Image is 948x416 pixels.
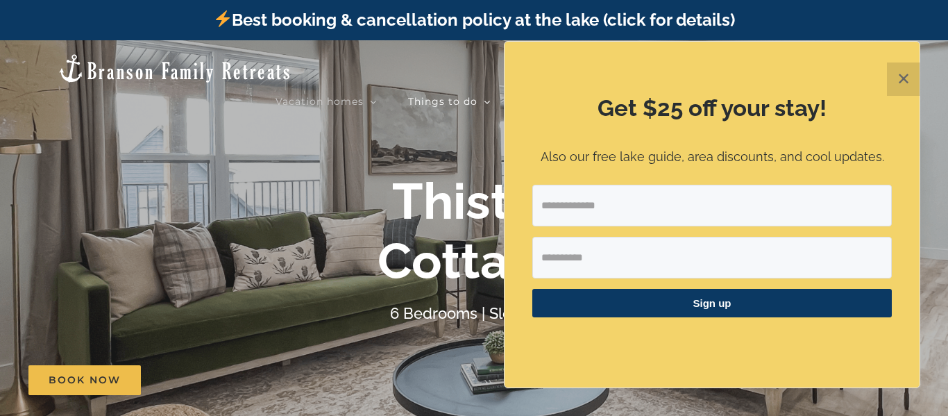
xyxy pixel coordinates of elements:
[214,10,231,27] img: ⚡️
[28,365,141,395] a: Book Now
[276,88,891,115] nav: Main Menu
[57,53,292,84] img: Branson Family Retreats Logo
[213,10,735,30] a: Best booking & cancellation policy at the lake (click for details)
[378,172,570,290] b: Thistle Cottage
[276,97,364,106] span: Vacation homes
[532,289,892,317] button: Sign up
[408,97,477,106] span: Things to do
[532,92,892,124] h2: Get $25 off your stay!
[532,237,892,278] input: First Name
[532,185,892,226] input: Email Address
[49,374,121,386] span: Book Now
[887,63,920,96] button: Close
[276,88,377,115] a: Vacation homes
[532,147,892,167] p: Also our free lake guide, area discounts, and cool updates.
[390,304,558,322] h4: 6 Bedrooms | Sleeps 16
[532,335,892,349] p: ​
[408,88,491,115] a: Things to do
